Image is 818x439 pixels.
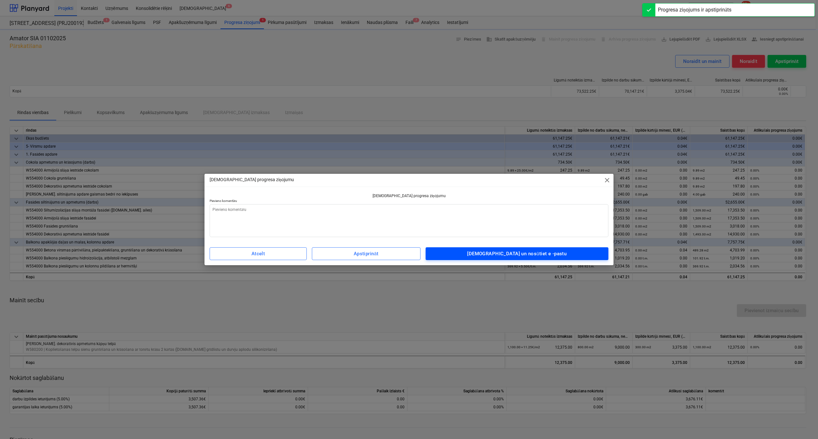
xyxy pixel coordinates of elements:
button: [DEMOGRAPHIC_DATA] un nosūtiet e -pastu [426,247,609,260]
iframe: Chat Widget [786,408,818,439]
p: [DEMOGRAPHIC_DATA] progresa ziņojumu [210,176,294,183]
button: Atcelt [210,247,307,260]
div: Apstiprināt [354,250,379,258]
div: [DEMOGRAPHIC_DATA] un nosūtiet e -pastu [467,250,567,258]
p: Pievieno komentāru [210,199,608,204]
span: close [603,176,611,184]
div: Progresa ziņojums ir apstiprināts [658,6,731,14]
button: Apstiprināt [312,247,421,260]
p: [DEMOGRAPHIC_DATA] progresa ziņojumu [210,193,608,199]
div: Atcelt [251,250,265,258]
